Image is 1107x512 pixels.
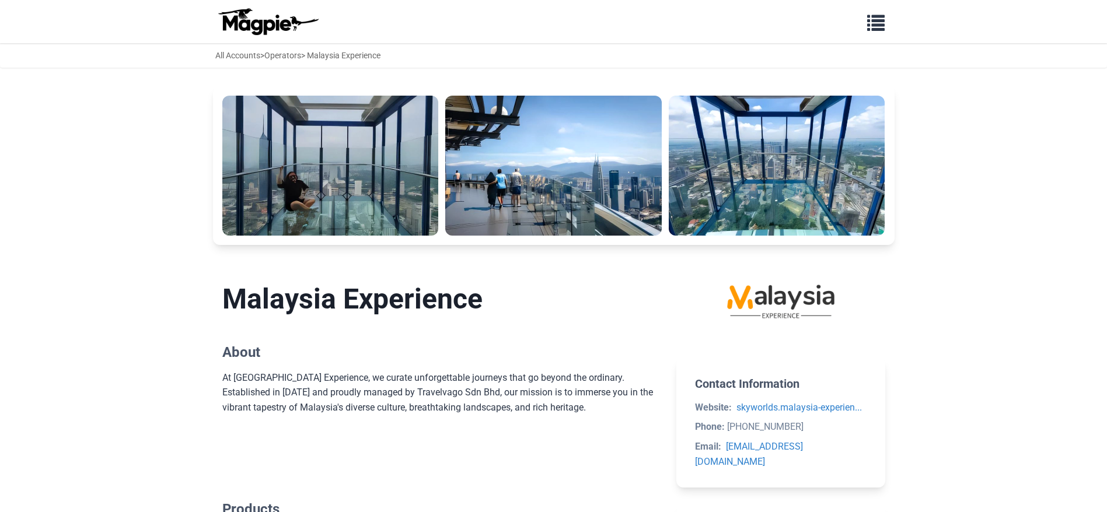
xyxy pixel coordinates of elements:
a: All Accounts [215,51,260,60]
a: [EMAIL_ADDRESS][DOMAIN_NAME] [695,441,803,467]
strong: Website: [695,402,732,413]
strong: Phone: [695,421,725,432]
img: Sky Deck KL Tower [445,96,662,236]
li: [PHONE_NUMBER] [695,419,866,434]
h2: Contact Information [695,377,866,391]
a: Operators [264,51,301,60]
h1: Malaysia Experience [222,282,658,316]
img: Sky Deck KL Tower [669,96,885,236]
a: skyworlds.malaysia-experien... [736,402,862,413]
h2: About [222,344,658,361]
div: At [GEOGRAPHIC_DATA] Experience, we curate unforgettable journeys that go beyond the ordinary. Es... [222,370,658,445]
div: > > Malaysia Experience [215,49,380,62]
img: Malaysia Experience logo [725,282,837,320]
strong: Email: [695,441,721,452]
img: Sky Deck KL Tower [222,96,439,236]
img: logo-ab69f6fb50320c5b225c76a69d11143b.png [215,8,320,36]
